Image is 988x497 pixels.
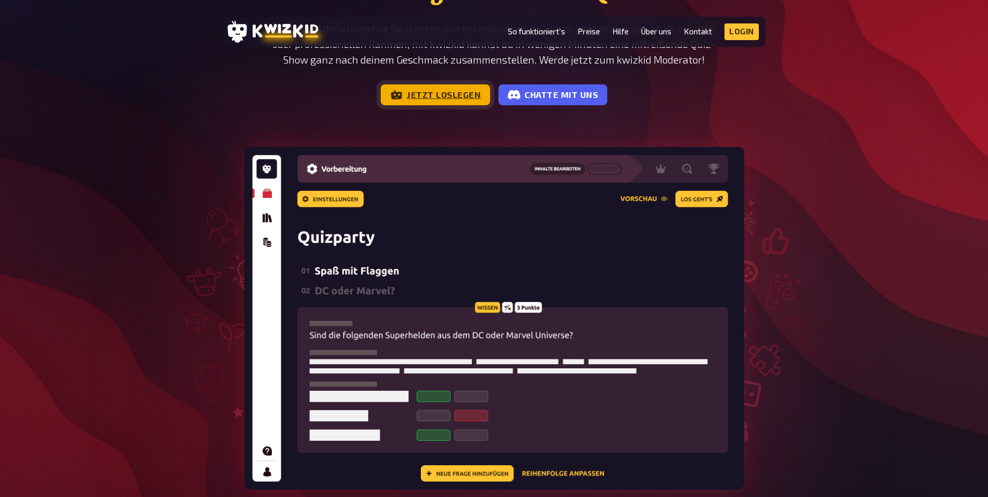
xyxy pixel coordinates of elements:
a: Über uns [641,27,671,36]
img: kwizkid [244,147,744,490]
a: Jetzt loslegen [381,84,490,105]
a: So funktioniert's [508,27,565,36]
a: Login [724,23,759,40]
a: Chatte mit uns [498,84,607,105]
a: Preise [578,27,600,36]
a: Kontakt [684,27,712,36]
a: Hilfe [612,27,629,36]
